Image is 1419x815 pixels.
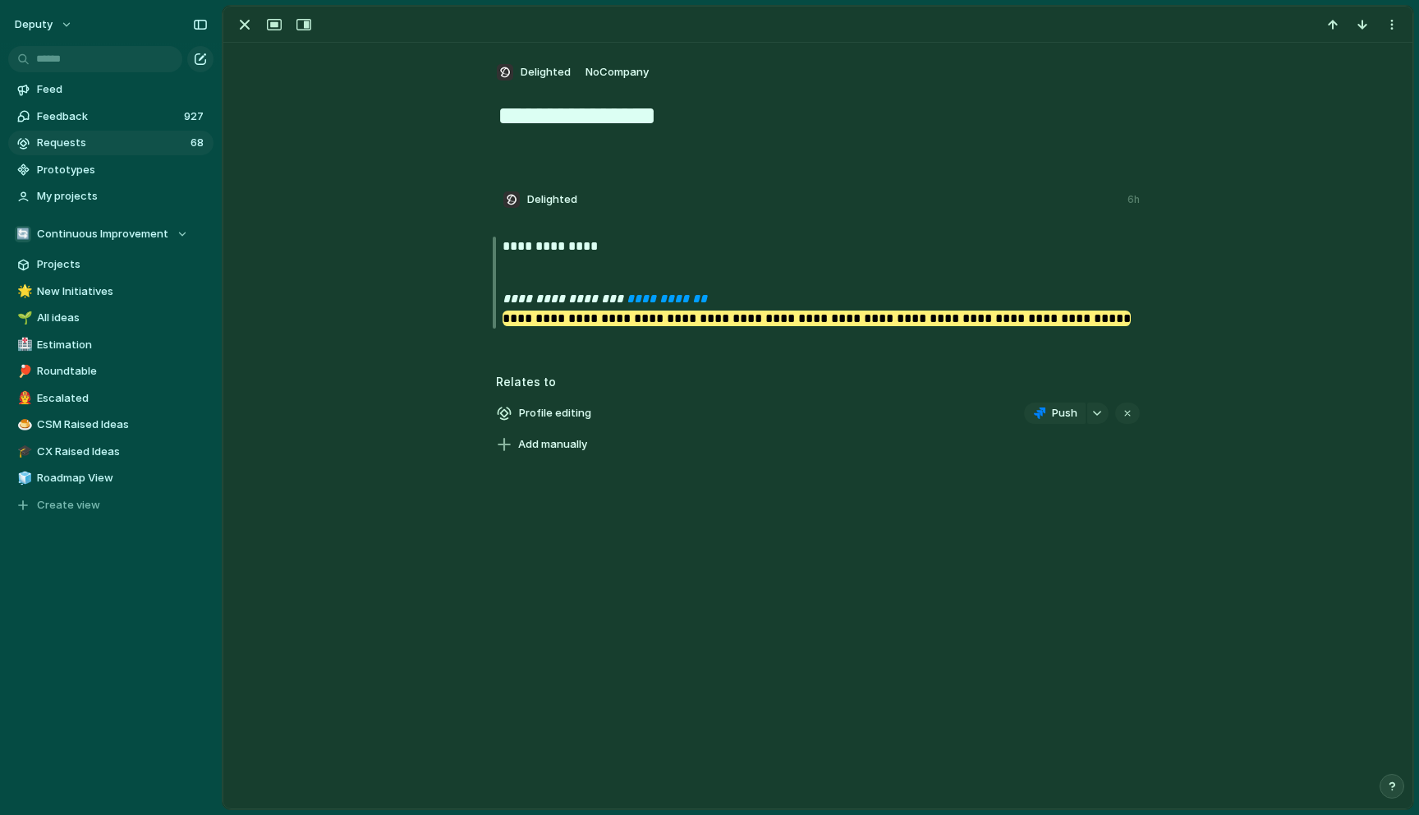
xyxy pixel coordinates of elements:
div: 🏓 [17,362,29,381]
span: Profile editing [514,402,596,425]
button: Add manually [490,433,594,456]
a: 🌱All ideas [8,306,214,330]
span: My projects [37,188,208,205]
button: NoCompany [581,59,653,85]
span: Escalated [37,390,208,407]
span: No Company [586,65,649,78]
button: 🌱 [15,310,31,326]
a: Feedback927 [8,104,214,129]
button: 🧊 [15,470,31,486]
button: 🏥 [15,337,31,353]
span: New Initiatives [37,283,208,300]
span: Prototypes [37,162,208,178]
span: Projects [37,256,208,273]
span: Delighted [521,64,571,81]
button: Create view [8,493,214,518]
span: All ideas [37,310,208,326]
a: 🌟New Initiatives [8,279,214,304]
div: 🔄 [15,226,31,242]
button: 🏓 [15,363,31,380]
button: 🔄Continuous Improvement [8,222,214,246]
span: Estimation [37,337,208,353]
span: Delighted [527,191,577,208]
div: 👨‍🚒 [17,389,29,407]
span: CX Raised Ideas [37,444,208,460]
a: 🏥Estimation [8,333,214,357]
a: Projects [8,252,214,277]
span: Feed [37,81,208,98]
a: 🍮CSM Raised Ideas [8,412,214,437]
button: Push [1024,403,1086,424]
span: Create view [37,497,100,513]
span: Requests [37,135,186,151]
a: 🎓CX Raised Ideas [8,440,214,464]
div: 🌱 [17,309,29,328]
span: Roadmap View [37,470,208,486]
div: 6h [1127,192,1140,207]
span: Add manually [518,436,587,453]
button: deputy [7,12,81,38]
a: My projects [8,184,214,209]
h3: Relates to [496,373,1140,390]
div: 🧊 [17,469,29,488]
a: Feed [8,77,214,102]
span: CSM Raised Ideas [37,417,208,433]
span: deputy [15,16,53,33]
span: 927 [184,108,207,125]
button: 👨‍🚒 [15,390,31,407]
div: 🏥 [17,335,29,354]
button: Delighted [492,59,575,85]
div: 🌟 [17,282,29,301]
span: Push [1052,405,1077,421]
a: Prototypes [8,158,214,182]
div: 🎓 [17,442,29,461]
a: 🧊Roadmap View [8,466,214,490]
button: 🎓 [15,444,31,460]
span: Roundtable [37,363,208,380]
span: Continuous Improvement [37,226,168,242]
a: 👨‍🚒Escalated [8,386,214,411]
span: Feedback [37,108,179,125]
a: Requests68 [8,131,214,155]
button: 🍮 [15,417,31,433]
button: 🌟 [15,283,31,300]
a: 🏓Roundtable [8,359,214,384]
span: 68 [191,135,207,151]
div: 🍮 [17,416,29,435]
